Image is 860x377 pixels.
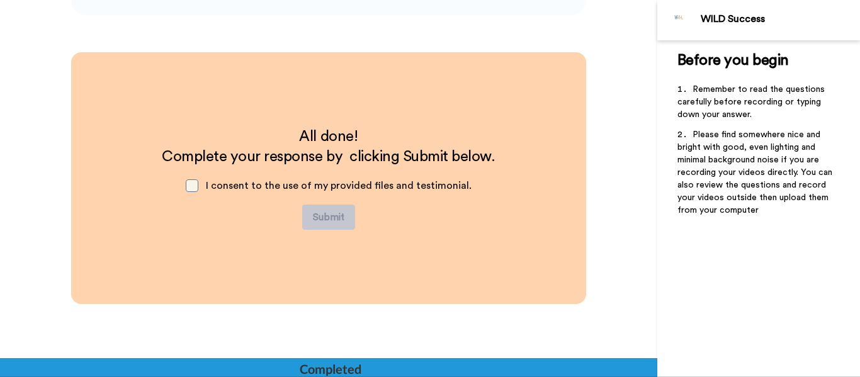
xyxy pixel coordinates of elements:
[664,5,694,35] img: Profile Image
[677,130,835,215] span: Please find somewhere nice and bright with good, even lighting and minimal background noise if yo...
[162,149,495,164] span: Complete your response by clicking Submit below.
[701,13,859,25] div: WILD Success
[677,85,827,119] span: Remember to read the questions carefully before recording or typing down your answer.
[206,181,472,191] span: I consent to the use of my provided files and testimonial.
[677,53,789,68] span: Before you begin
[302,205,355,230] button: Submit
[299,129,358,144] span: All done!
